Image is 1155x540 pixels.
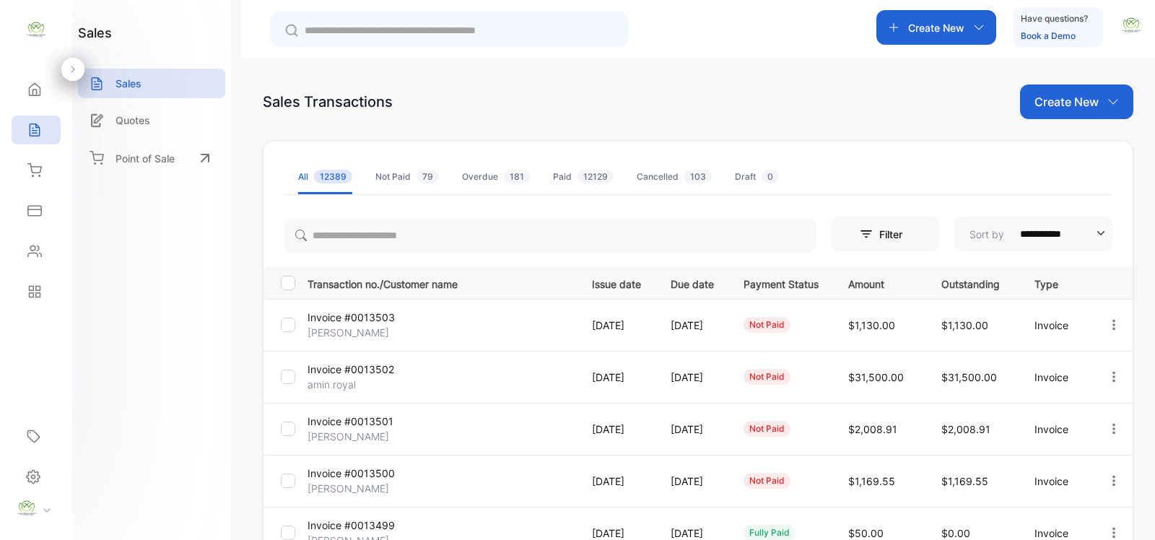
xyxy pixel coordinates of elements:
span: 0 [762,170,779,183]
p: [PERSON_NAME] [308,429,396,444]
p: Have questions? [1021,12,1088,26]
p: Sales [115,76,141,91]
div: All [298,170,352,183]
span: $2,008.91 [848,423,897,435]
span: $1,130.00 [941,319,988,331]
p: Payment Status [744,274,819,292]
p: Invoice #0013501 [308,414,396,429]
p: [DATE] [592,370,641,385]
p: [DATE] [671,318,714,333]
button: Create New [1020,84,1133,119]
p: [DATE] [592,318,641,333]
h1: sales [78,23,112,43]
p: Invoice [1034,318,1077,333]
p: Invoice #0013503 [308,310,396,325]
p: Invoice #0013502 [308,362,396,377]
p: [DATE] [671,474,714,489]
p: [PERSON_NAME] [308,481,396,496]
div: not paid [744,421,790,437]
p: Invoice [1034,422,1077,437]
div: Overdue [462,170,530,183]
p: [DATE] [592,422,641,437]
p: Invoice #0013499 [308,518,396,533]
a: Quotes [78,105,225,135]
p: Sort by [969,227,1004,242]
div: Not Paid [375,170,439,183]
div: Draft [735,170,779,183]
span: $1,169.55 [941,475,988,487]
p: Issue date [592,274,641,292]
div: not paid [744,473,790,489]
p: [DATE] [671,422,714,437]
img: profile [16,497,38,519]
span: $2,008.91 [941,423,990,435]
p: Point of Sale [115,151,175,166]
p: [DATE] [671,370,714,385]
p: Transaction no./Customer name [308,274,574,292]
a: Book a Demo [1021,30,1076,41]
a: Sales [78,69,225,98]
span: 79 [417,170,439,183]
span: $1,169.55 [848,475,895,487]
div: not paid [744,369,790,385]
button: avatar [1120,10,1142,45]
span: 181 [504,170,530,183]
span: 12129 [577,170,614,183]
p: Quotes [115,113,150,128]
p: amin royal [308,377,396,392]
img: logo [25,19,47,40]
iframe: LiveChat chat widget [1094,479,1155,540]
div: not paid [744,317,790,333]
div: Paid [553,170,614,183]
span: $1,130.00 [848,319,895,331]
button: Create New [876,10,996,45]
p: Type [1034,274,1077,292]
a: Point of Sale [78,142,225,174]
p: Invoice [1034,474,1077,489]
button: Sort by [954,217,1112,251]
span: 103 [684,170,712,183]
p: Due date [671,274,714,292]
span: $50.00 [848,527,884,539]
p: Invoice [1034,370,1077,385]
div: Cancelled [637,170,712,183]
p: Create New [908,20,964,35]
p: [PERSON_NAME] [308,325,396,340]
p: [DATE] [592,474,641,489]
p: Invoice #0013500 [308,466,396,481]
span: $0.00 [941,527,970,539]
span: $31,500.00 [941,371,997,383]
p: Amount [848,274,912,292]
p: Create New [1034,93,1099,110]
img: avatar [1120,14,1142,36]
span: 12389 [314,170,352,183]
span: $31,500.00 [848,371,904,383]
div: Sales Transactions [263,91,393,113]
p: Outstanding [941,274,1005,292]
